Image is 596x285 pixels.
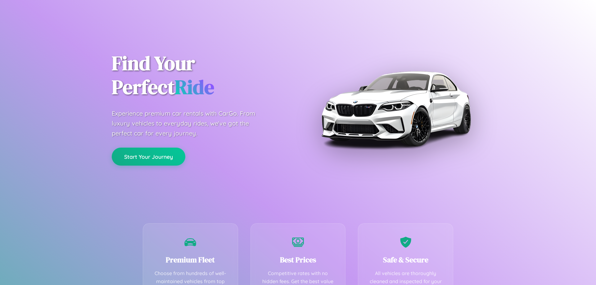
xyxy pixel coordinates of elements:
[260,255,336,265] h3: Best Prices
[112,148,185,166] button: Start Your Journey
[175,73,214,100] span: Ride
[112,109,267,138] p: Experience premium car rentals with CarGo. From luxury vehicles to everyday rides, we've got the ...
[112,51,289,99] h1: Find Your Perfect
[152,255,228,265] h3: Premium Fleet
[318,31,473,186] img: Premium BMW car rental vehicle
[368,255,444,265] h3: Safe & Secure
